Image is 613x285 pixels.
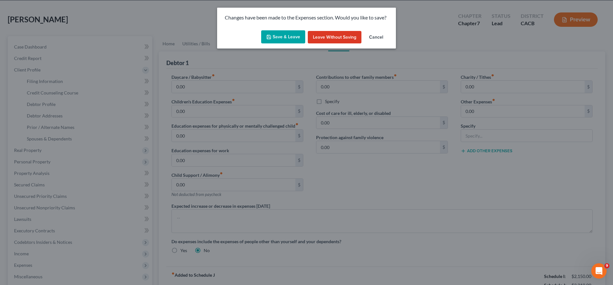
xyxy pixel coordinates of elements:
button: Save & Leave [261,30,305,44]
button: Leave without Saving [308,31,361,44]
p: Changes have been made to the Expenses section. Would you like to save? [225,14,388,21]
iframe: Intercom live chat [591,263,607,279]
button: Cancel [364,31,388,44]
span: 9 [604,263,609,268]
